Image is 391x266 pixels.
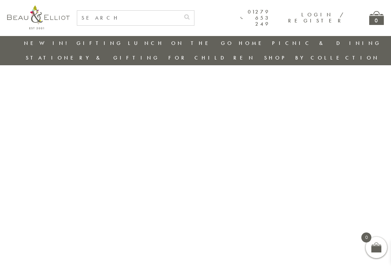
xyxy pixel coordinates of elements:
[26,54,160,61] a: Stationery & Gifting
[264,54,380,61] a: Shop by collection
[76,40,123,47] a: Gifting
[288,11,344,24] a: Login / Register
[239,40,267,47] a: Home
[24,40,72,47] a: New in!
[7,5,70,29] img: logo
[241,9,270,27] a: 01279 653 249
[168,54,255,61] a: For Children
[369,11,384,25] a: 0
[272,40,381,47] a: Picnic & Dining
[77,11,180,25] input: SEARCH
[128,40,234,47] a: Lunch On The Go
[361,232,371,242] span: 0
